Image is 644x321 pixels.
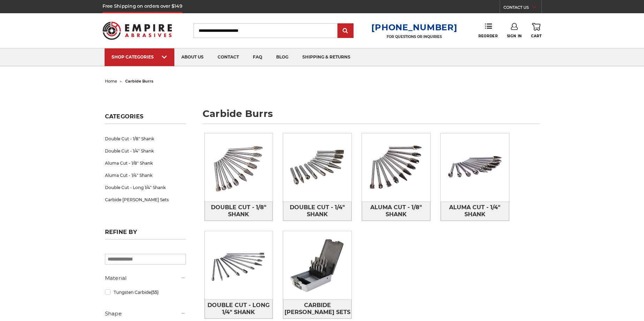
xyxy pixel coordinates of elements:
[531,23,541,38] a: Cart
[246,48,269,66] a: faq
[283,133,351,202] img: Double Cut - 1/4" Shank
[531,34,541,38] span: Cart
[362,133,430,202] img: Aluma Cut - 1/8" Shank
[125,79,153,84] span: carbide burrs
[269,48,295,66] a: blog
[105,181,186,194] a: Double Cut - Long 1/4" Shank
[283,231,351,299] img: Carbide Burr Sets
[174,48,211,66] a: about us
[441,133,509,202] img: Aluma Cut - 1/4" Shank
[478,34,498,38] span: Reorder
[105,194,186,206] a: Carbide [PERSON_NAME] Sets
[203,109,539,124] h1: carbide burrs
[151,290,159,295] span: (55)
[105,286,186,298] a: Tungsten Carbide
[507,34,522,38] span: Sign In
[105,157,186,169] a: Aluma Cut - 1/8" Shank
[295,48,357,66] a: shipping & returns
[112,54,167,60] div: SHOP CATEGORIES
[105,310,186,318] h5: Shape
[205,299,273,319] a: Double Cut - Long 1/4" Shank
[211,48,246,66] a: contact
[441,202,509,221] a: Aluma Cut - 1/4" Shank
[105,229,186,240] h5: Refine by
[105,113,186,124] h5: Categories
[105,79,117,84] a: home
[362,202,430,221] a: Aluma Cut - 1/8" Shank
[283,299,351,319] a: Carbide [PERSON_NAME] Sets
[283,202,351,221] a: Double Cut - 1/4" Shank
[478,23,498,38] a: Reorder
[105,145,186,157] a: Double Cut - 1/4" Shank
[205,231,273,299] img: Double Cut - Long 1/4" Shank
[371,34,457,39] p: FOR QUESTIONS OR INQUIRIES
[205,133,273,202] img: Double Cut - 1/8" Shank
[371,22,457,32] a: [PHONE_NUMBER]
[105,169,186,181] a: Aluma Cut - 1/4" Shank
[105,133,186,145] a: Double Cut - 1/8" Shank
[503,3,541,13] a: CONTACT US
[205,202,273,221] a: Double Cut - 1/8" Shank
[103,17,172,44] img: Empire Abrasives
[105,274,186,282] h5: Material
[339,24,353,38] input: Submit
